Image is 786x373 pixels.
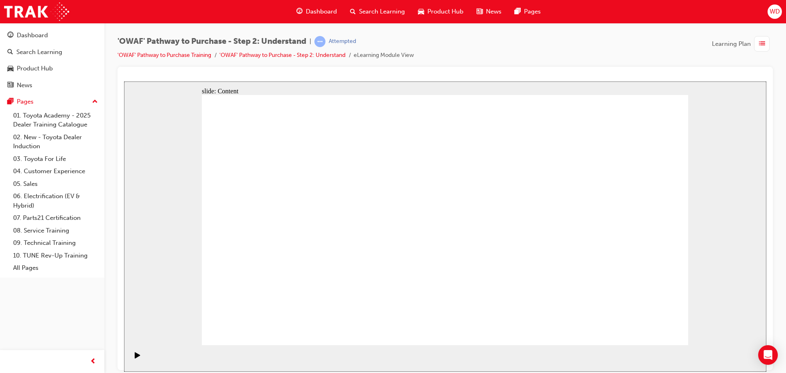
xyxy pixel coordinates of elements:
[296,7,303,17] span: guage-icon
[712,39,751,49] span: Learning Plan
[10,224,101,237] a: 08. Service Training
[219,52,346,59] a: 'OWAF' Pathway to Purchase - Step 2: Understand
[4,270,18,284] button: Play (Ctrl+Alt+P)
[7,82,14,89] span: news-icon
[3,28,101,43] a: Dashboard
[3,26,101,94] button: DashboardSearch LearningProduct HubNews
[350,7,356,17] span: search-icon
[3,78,101,93] a: News
[314,36,325,47] span: learningRecordVerb_ATTEMPT-icon
[354,51,414,60] li: eLearning Module View
[17,81,32,90] div: News
[306,7,337,16] span: Dashboard
[343,3,411,20] a: search-iconSearch Learning
[10,212,101,224] a: 07. Parts21 Certification
[712,36,773,52] button: Learning Plan
[16,47,62,57] div: Search Learning
[17,64,53,73] div: Product Hub
[524,7,541,16] span: Pages
[486,7,501,16] span: News
[3,61,101,76] a: Product Hub
[17,31,48,40] div: Dashboard
[411,3,470,20] a: car-iconProduct Hub
[10,109,101,131] a: 01. Toyota Academy - 2025 Dealer Training Catalogue
[418,7,424,17] span: car-icon
[470,3,508,20] a: news-iconNews
[92,97,98,107] span: up-icon
[515,7,521,17] span: pages-icon
[329,38,356,45] div: Attempted
[117,37,306,46] span: 'OWAF' Pathway to Purchase - Step 2: Understand
[10,262,101,274] a: All Pages
[3,94,101,109] button: Pages
[90,357,96,367] span: prev-icon
[10,190,101,212] a: 06. Electrification (EV & Hybrid)
[4,264,18,290] div: playback controls
[10,178,101,190] a: 05. Sales
[10,237,101,249] a: 09. Technical Training
[17,97,34,106] div: Pages
[3,45,101,60] a: Search Learning
[7,65,14,72] span: car-icon
[759,39,765,49] span: list-icon
[10,131,101,153] a: 02. New - Toyota Dealer Induction
[477,7,483,17] span: news-icon
[427,7,463,16] span: Product Hub
[508,3,547,20] a: pages-iconPages
[10,153,101,165] a: 03. Toyota For Life
[7,98,14,106] span: pages-icon
[117,52,211,59] a: 'OWAF' Pathway to Purchase Training
[4,2,69,21] img: Trak
[768,5,782,19] button: WD
[758,345,778,365] div: Open Intercom Messenger
[309,37,311,46] span: |
[290,3,343,20] a: guage-iconDashboard
[7,49,13,56] span: search-icon
[359,7,405,16] span: Search Learning
[10,165,101,178] a: 04. Customer Experience
[7,32,14,39] span: guage-icon
[770,7,780,16] span: WD
[10,249,101,262] a: 10. TUNE Rev-Up Training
